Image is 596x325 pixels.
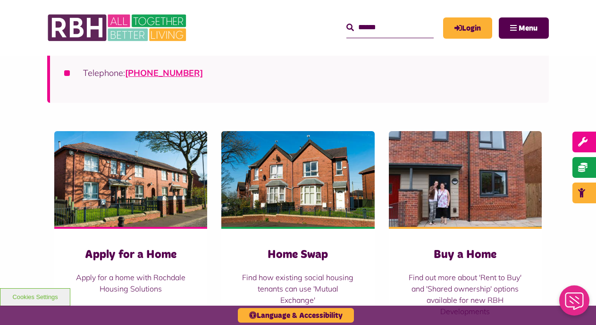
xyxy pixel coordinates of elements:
p: Find how existing social housing tenants can use 'Mutual Exchange' [240,272,355,306]
span: Menu [519,25,537,32]
img: RBH [47,9,189,46]
button: Language & Accessibility [238,308,354,323]
a: MyRBH [443,17,492,39]
iframe: Netcall Web Assistant for live chat [554,283,596,325]
a: [PHONE_NUMBER] [125,67,203,78]
button: Navigation [499,17,549,39]
img: Belton Avenue [54,131,207,227]
p: Apply for a home with Rochdale Housing Solutions [73,272,188,294]
h3: Apply for a Home [73,248,188,262]
img: Longridge Drive Keys [389,131,542,227]
h3: Home Swap [240,248,355,262]
img: Belton Ave 07 [221,131,374,227]
p: Find out more about 'Rent to Buy' and 'Shared ownership' options available for new RBH Developments [408,272,523,317]
li: Telephone: [64,67,535,79]
h3: Buy a Home [408,248,523,262]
